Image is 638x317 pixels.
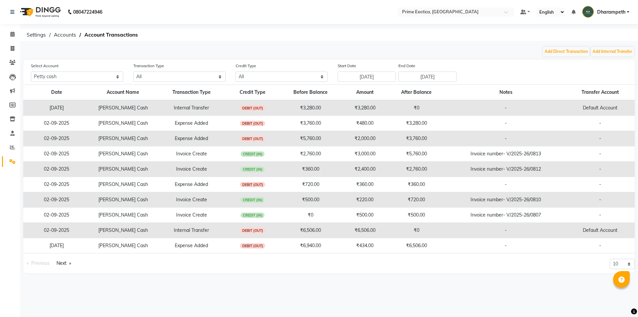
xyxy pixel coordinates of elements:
[278,192,343,208] td: ₹500.00
[387,177,446,192] td: ₹360.00
[446,238,566,253] td: -
[227,85,278,100] th: Credit Type
[566,162,635,177] td: -
[387,208,446,223] td: ₹500.00
[241,151,265,157] span: CREDIT (IN)
[236,63,256,69] label: Credit Type
[73,3,102,21] b: 08047224946
[278,100,343,116] td: ₹3,280.00
[241,213,265,218] span: CREDIT (IN)
[566,208,635,223] td: -
[240,228,265,233] span: DEBIT (OUT)
[566,238,635,253] td: -
[23,208,90,223] td: 02-09-2025
[156,116,227,131] td: Expense Added
[23,146,90,162] td: 02-09-2025
[23,259,324,268] nav: Pagination
[387,238,446,253] td: ₹6,506.00
[446,131,566,146] td: -
[90,100,156,116] td: [PERSON_NAME] Cash
[343,100,387,116] td: ₹3,280.00
[278,208,343,223] td: ₹0
[446,116,566,131] td: -
[90,208,156,223] td: [PERSON_NAME] Cash
[240,182,265,187] span: DEBIT (OUT)
[240,136,265,141] span: DEBIT (OUT)
[156,223,227,238] td: Internal Transfer
[343,238,387,253] td: ₹434.00
[278,116,343,131] td: ₹3,760.00
[278,238,343,253] td: ₹6,940.00
[23,85,90,100] th: Date
[31,63,58,69] label: Select Account
[338,63,356,69] label: Start Date
[446,85,566,100] th: Notes
[90,192,156,208] td: [PERSON_NAME] Cash
[582,6,594,18] img: Dharampeth
[610,290,631,310] iframe: chat widget
[566,192,635,208] td: -
[597,9,625,16] span: Dharampeth
[446,223,566,238] td: -
[566,100,635,116] td: Default Account
[23,131,90,146] td: 02-09-2025
[90,238,156,253] td: [PERSON_NAME] Cash
[343,116,387,131] td: ₹480.00
[53,259,74,268] a: Next
[156,177,227,192] td: Expense Added
[446,177,566,192] td: -
[90,162,156,177] td: [PERSON_NAME] Cash
[23,223,90,238] td: 02-09-2025
[591,47,634,56] button: Add Internal Transfer
[387,162,446,177] td: ₹2,760.00
[387,223,446,238] td: ₹0
[398,72,457,82] input: End Date
[543,47,589,56] button: Add Direct Transaction
[81,29,141,41] span: Account Transactions
[90,223,156,238] td: [PERSON_NAME] Cash
[241,167,265,172] span: CREDIT (IN)
[90,146,156,162] td: [PERSON_NAME] Cash
[240,121,265,126] span: DEBIT (OUT)
[23,100,90,116] td: [DATE]
[338,72,396,82] input: Start Date
[343,177,387,192] td: ₹360.00
[90,177,156,192] td: [PERSON_NAME] Cash
[446,162,566,177] td: Invoice number- V/2025-26/0812
[278,146,343,162] td: ₹2,760.00
[398,63,415,69] label: End Date
[156,162,227,177] td: Invoice Create
[23,29,49,41] span: Settings
[23,192,90,208] td: 02-09-2025
[90,116,156,131] td: [PERSON_NAME] Cash
[156,192,227,208] td: Invoice Create
[241,197,265,203] span: CREDIT (IN)
[343,208,387,223] td: ₹500.00
[51,29,79,41] span: Accounts
[566,146,635,162] td: -
[278,162,343,177] td: ₹360.00
[446,192,566,208] td: Invoice number- V/2025-26/0810
[343,85,387,100] th: Amount
[343,162,387,177] td: ₹2,400.00
[387,85,446,100] th: After Balance
[31,260,50,266] span: Previous
[278,85,343,100] th: Before Balance
[278,177,343,192] td: ₹720.00
[566,116,635,131] td: -
[156,208,227,223] td: Invoice Create
[240,243,265,248] span: DEBIT (OUT)
[156,85,227,100] th: Transaction Type
[387,146,446,162] td: ₹5,760.00
[566,223,635,238] td: Default Account
[23,177,90,192] td: 02-09-2025
[446,146,566,162] td: Invoice number- V/2025-26/0813
[23,116,90,131] td: 02-09-2025
[90,85,156,100] th: Account Name
[23,162,90,177] td: 02-09-2025
[566,177,635,192] td: -
[343,146,387,162] td: ₹3,000.00
[566,85,635,100] th: Transfer Account
[23,238,90,253] td: [DATE]
[278,131,343,146] td: ₹5,760.00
